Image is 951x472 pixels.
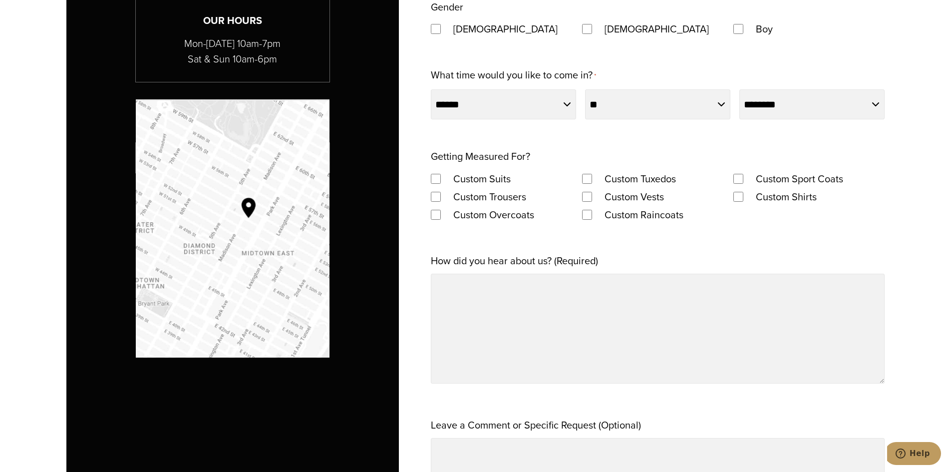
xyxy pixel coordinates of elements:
[443,188,536,206] label: Custom Trousers
[746,170,853,188] label: Custom Sport Coats
[136,36,329,67] p: Mon-[DATE] 10am-7pm Sat & Sun 10am-6pm
[136,99,329,358] img: Google map with pin showing Alan David location at Madison Avenue & 53rd Street NY
[595,206,693,224] label: Custom Raincoats
[443,170,521,188] label: Custom Suits
[443,20,568,38] label: [DEMOGRAPHIC_DATA]
[431,66,596,85] label: What time would you like to come in?
[595,20,719,38] label: [DEMOGRAPHIC_DATA]
[431,147,530,165] legend: Getting Measured For?
[136,99,329,358] a: Map to Alan David Custom
[887,442,941,467] iframe: Opens a widget where you can chat to one of our agents
[746,188,827,206] label: Custom Shirts
[431,252,598,270] label: How did you hear about us? (Required)
[443,206,544,224] label: Custom Overcoats
[746,20,783,38] label: Boy
[595,170,686,188] label: Custom Tuxedos
[136,13,329,28] h3: Our Hours
[431,416,641,434] label: Leave a Comment or Specific Request (Optional)
[595,188,674,206] label: Custom Vests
